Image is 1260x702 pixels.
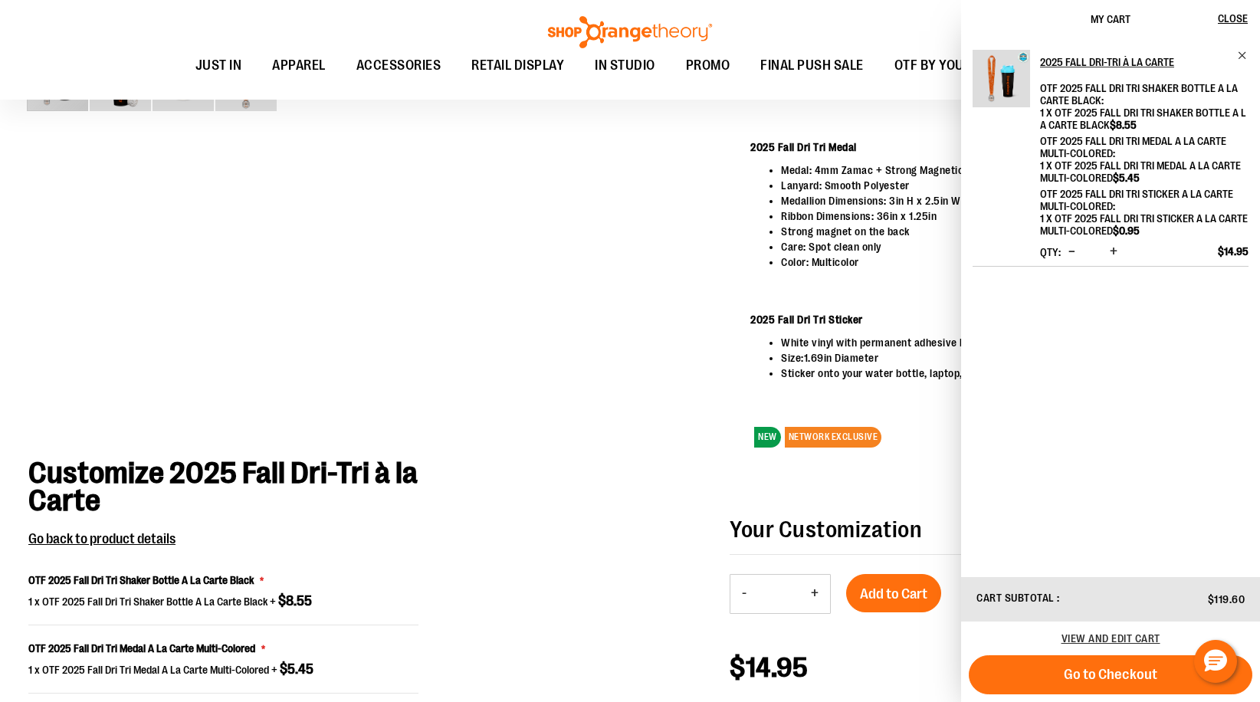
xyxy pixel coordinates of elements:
[1040,135,1245,159] dt: OTF 2025 Fall Dri Tri Medal A La Carte Multi-Colored
[1040,212,1248,237] span: 1 x OTF 2025 Fall Dri Tri Sticker A La Carte Multi-Colored
[1194,640,1237,683] button: Hello, have a question? Let’s chat.
[270,595,312,608] span: +
[257,48,341,84] a: APPAREL
[781,254,1233,270] li: Color: Multicolor
[1061,632,1160,645] a: View and edit cart
[976,592,1055,604] span: Cart Subtotal
[969,655,1252,694] button: Go to Checkout
[754,427,781,448] span: NEW
[1106,244,1121,260] button: Increase product quantity
[750,141,857,153] strong: 2025 Fall Dri Tri Medal
[1218,12,1248,25] span: Close
[471,48,564,83] span: RETAIL DISPLAY
[781,208,1233,224] li: Ribbon Dimensions: 36in x 1.25in
[1040,246,1061,258] label: Qty
[1218,244,1249,258] span: $14.95
[973,50,1030,107] img: 2025 Fall Dri-Tri à la Carte
[785,427,882,448] span: NETWORK EXCLUSIVE
[750,313,863,326] strong: 2025 Fall Dri Tri Sticker
[1110,119,1137,131] span: $8.55
[760,48,864,83] span: FINAL PUSH SALE
[28,642,255,654] span: OTF 2025 Fall Dri Tri Medal A La Carte Multi-Colored
[579,48,671,84] a: IN STUDIO
[28,531,176,546] span: Go back to product details
[1208,593,1245,605] span: $119.60
[781,335,1233,350] li: White vinyl with permanent adhesive back
[28,595,267,608] span: 1 x OTF 2025 Fall Dri Tri Shaker Bottle A La Carte Black
[799,575,830,613] button: Increase product quantity
[1040,188,1245,212] dt: OTF 2025 Fall Dri Tri Sticker A La Carte Multi-Colored
[1113,172,1140,184] span: $5.45
[781,162,1233,178] li: Medal: 4mm Zamac + Strong Magnetic Backing
[1113,225,1140,237] span: $0.95
[846,574,941,612] button: Add to Cart
[341,48,457,84] a: ACCESSORIES
[271,664,313,676] span: +
[356,48,441,83] span: ACCESSORIES
[595,48,655,83] span: IN STUDIO
[1040,50,1249,74] a: 2025 Fall Dri-Tri à la Carte
[278,593,312,609] span: $8.55
[28,574,254,586] span: OTF 2025 Fall Dri Tri Shaker Bottle A La Carte Black
[28,455,418,518] span: Customize 2025 Fall Dri-Tri à la Carte
[1237,50,1249,61] a: Remove item
[1091,13,1130,25] span: My Cart
[758,576,799,612] input: Product quantity
[671,48,746,84] a: PROMO
[879,48,979,84] a: OTF BY YOU
[28,530,176,549] button: Go back to product details
[195,48,242,83] span: JUST IN
[894,48,964,83] span: OTF BY YOU
[546,16,714,48] img: Shop Orangetheory
[745,48,879,84] a: FINAL PUSH SALE
[781,350,1233,366] li: Size:1.69in Diameter
[280,661,313,677] span: $5.45
[781,366,1233,381] li: Sticker onto your water bottle, laptop, etc.
[730,517,922,543] strong: Your Customization
[781,178,1233,193] li: Lanyard: Smooth Polyester
[28,664,269,676] span: 1 x OTF 2025 Fall Dri Tri Medal A La Carte Multi-Colored
[1064,666,1157,683] span: Go to Checkout
[730,575,758,613] button: Decrease product quantity
[781,224,1233,239] li: Strong magnet on the back
[272,48,326,83] span: APPAREL
[781,193,1233,208] li: Medallion Dimensions: 3in H x 2.5in W
[180,48,258,83] a: JUST IN
[973,50,1249,267] li: Product
[686,48,730,83] span: PROMO
[973,50,1030,117] a: 2025 Fall Dri-Tri à la Carte
[1040,107,1246,131] span: 1 x OTF 2025 Fall Dri Tri Shaker Bottle A La Carte Black
[730,652,808,684] span: $14.95
[781,239,1233,254] li: Care: Spot clean only
[860,586,927,602] span: Add to Cart
[1040,50,1228,74] h2: 2025 Fall Dri-Tri à la Carte
[1040,82,1245,107] dt: OTF 2025 Fall Dri Tri Shaker Bottle A La Carte Black
[1040,159,1241,184] span: 1 x OTF 2025 Fall Dri Tri Medal A La Carte Multi-Colored
[456,48,579,84] a: RETAIL DISPLAY
[1065,244,1079,260] button: Decrease product quantity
